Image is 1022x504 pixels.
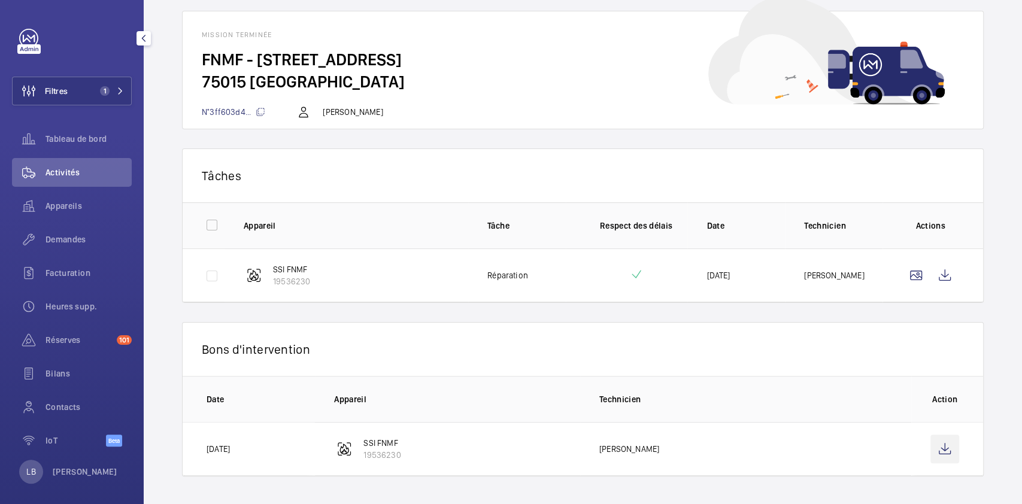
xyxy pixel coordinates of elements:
[46,200,132,212] span: Appareils
[334,393,580,405] p: Appareil
[207,443,230,455] p: [DATE]
[273,263,310,275] p: SSI FNMF
[207,393,315,405] p: Date
[46,368,132,379] span: Bilans
[902,220,959,232] p: Actions
[46,300,132,312] span: Heures supp.
[273,275,310,287] p: 19536230
[46,133,132,145] span: Tableau de bord
[202,31,964,39] h1: Mission terminée
[202,342,964,357] p: Bons d'intervention
[804,220,883,232] p: Technicien
[706,220,785,232] p: Date
[599,443,659,455] p: [PERSON_NAME]
[706,269,730,281] p: [DATE]
[804,269,864,281] p: [PERSON_NAME]
[202,48,964,71] h2: FNMF - [STREET_ADDRESS]
[337,442,351,456] img: fire_alarm.svg
[930,393,959,405] p: Action
[202,107,265,117] span: N°3ff603d4...
[599,393,911,405] p: Technicien
[12,77,132,105] button: Filtres1
[487,220,566,232] p: Tâche
[46,233,132,245] span: Demandes
[244,220,468,232] p: Appareil
[46,267,132,279] span: Facturation
[45,85,68,97] span: Filtres
[46,401,132,413] span: Contacts
[117,335,132,345] span: 101
[585,220,688,232] p: Respect des délais
[46,435,106,447] span: IoT
[53,466,117,478] p: [PERSON_NAME]
[323,106,383,118] p: [PERSON_NAME]
[247,268,261,283] img: fire_alarm.svg
[202,168,964,183] p: Tâches
[46,166,132,178] span: Activités
[202,71,964,93] h2: 75015 [GEOGRAPHIC_DATA]
[363,437,401,449] p: SSI FNMF
[363,449,401,461] p: 19536230
[46,334,112,346] span: Réserves
[487,269,528,281] p: Réparation
[26,466,35,478] p: LB
[100,86,110,96] span: 1
[106,435,122,447] span: Beta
